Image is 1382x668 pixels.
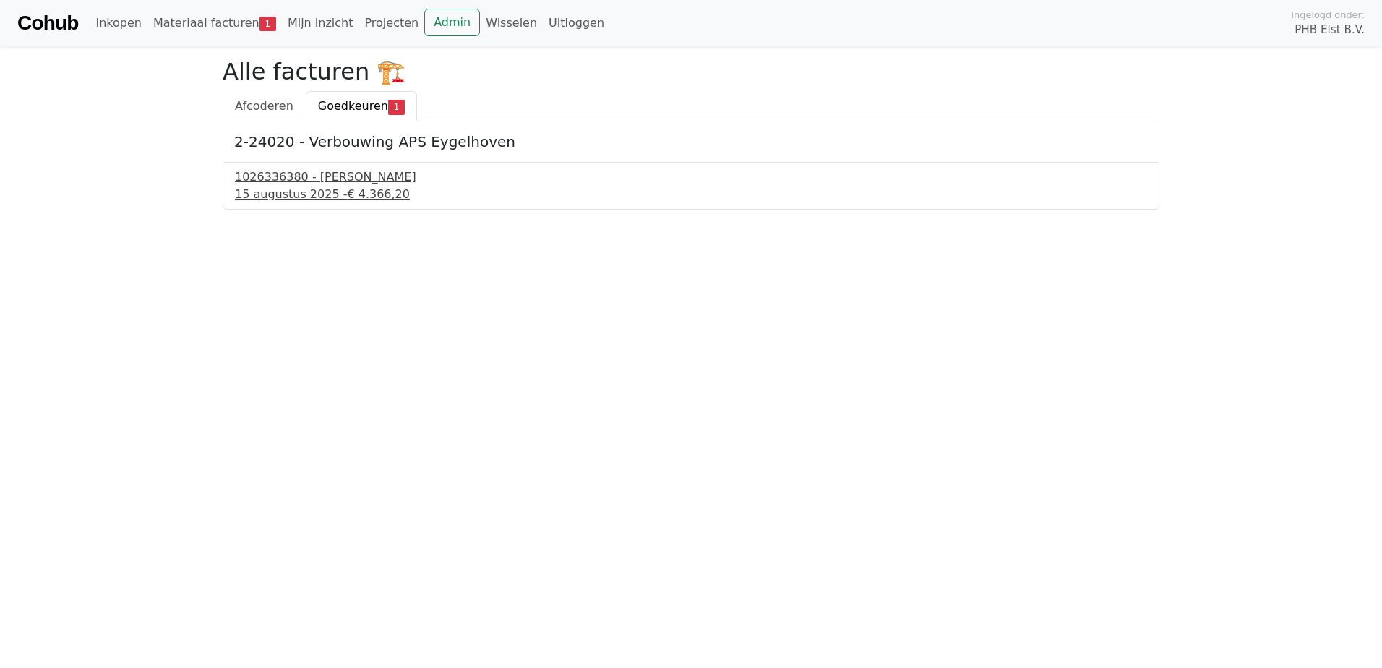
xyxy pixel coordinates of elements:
span: 1 [388,100,405,114]
span: Afcoderen [235,99,293,113]
a: Goedkeuren1 [306,91,417,121]
a: Inkopen [90,9,147,38]
span: € 4.366,20 [347,187,410,201]
a: 1026336380 - [PERSON_NAME]15 augustus 2025 -€ 4.366,20 [235,168,1147,203]
a: Afcoderen [223,91,306,121]
a: Projecten [359,9,424,38]
div: 15 augustus 2025 - [235,186,1147,203]
div: 1026336380 - [PERSON_NAME] [235,168,1147,186]
span: PHB Elst B.V. [1295,22,1365,38]
a: Admin [424,9,480,36]
a: Materiaal facturen1 [147,9,282,38]
a: Uitloggen [543,9,610,38]
span: Ingelogd onder: [1291,8,1365,22]
span: 1 [259,17,276,31]
h2: Alle facturen 🏗️ [223,58,1159,85]
span: Goedkeuren [318,99,388,113]
a: Cohub [17,6,78,40]
a: Wisselen [480,9,543,38]
h5: 2-24020 - Verbouwing APS Eygelhoven [234,133,1148,150]
a: Mijn inzicht [282,9,359,38]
